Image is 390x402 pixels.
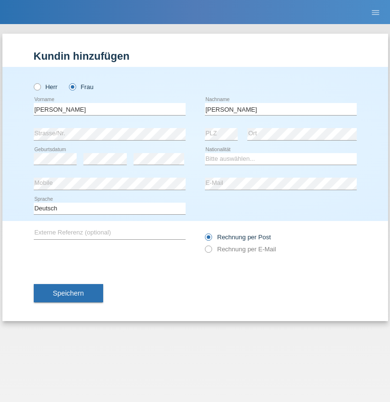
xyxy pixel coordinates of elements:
label: Rechnung per Post [205,233,271,241]
button: Speichern [34,284,103,302]
label: Rechnung per E-Mail [205,246,276,253]
h1: Kundin hinzufügen [34,50,357,62]
input: Rechnung per E-Mail [205,246,211,258]
input: Frau [69,83,75,90]
span: Speichern [53,289,84,297]
input: Rechnung per Post [205,233,211,246]
label: Herr [34,83,58,91]
a: menu [366,9,385,15]
label: Frau [69,83,94,91]
input: Herr [34,83,40,90]
i: menu [371,8,380,17]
